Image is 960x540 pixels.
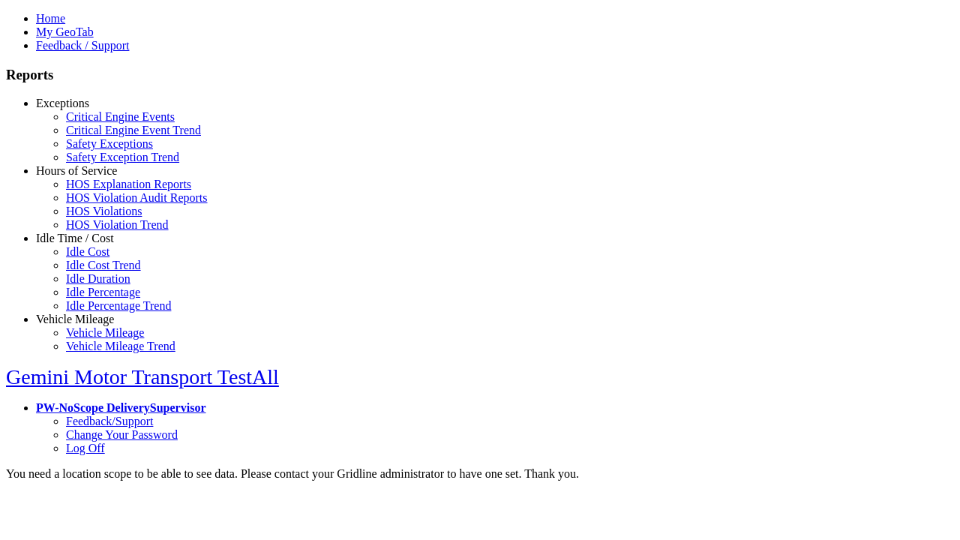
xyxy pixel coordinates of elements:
a: Idle Cost Trend [66,259,141,271]
a: Idle Cost [66,245,109,258]
a: Change Your Password [66,428,178,441]
a: Home [36,12,65,25]
a: PW-NoScope DeliverySupervisor [36,401,205,414]
a: Safety Exception Trend [66,151,179,163]
a: HOS Violations [66,205,142,217]
a: Vehicle Mileage [66,326,144,339]
a: Exceptions [36,97,89,109]
a: HOS Violation Audit Reports [66,191,208,204]
a: Critical Engine Event Trend [66,124,201,136]
a: Idle Duration [66,272,130,285]
a: Vehicle Mileage Trend [66,340,175,352]
a: Hours of Service [36,164,117,177]
a: Safety Exceptions [66,137,153,150]
div: You need a location scope to be able to see data. Please contact your Gridline administrator to h... [6,467,954,481]
a: Vehicle Mileage [36,313,114,325]
a: Feedback/Support [66,415,153,427]
a: HOS Explanation Reports [66,178,191,190]
a: Critical Engine Events [66,110,175,123]
a: Gemini Motor Transport TestAll [6,365,279,388]
a: My GeoTab [36,25,94,38]
h3: Reports [6,67,954,83]
a: Feedback / Support [36,39,129,52]
a: Idle Percentage [66,286,140,298]
a: HOS Violation Trend [66,218,169,231]
a: Log Off [66,442,105,454]
a: Idle Percentage Trend [66,299,171,312]
a: Idle Time / Cost [36,232,114,244]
